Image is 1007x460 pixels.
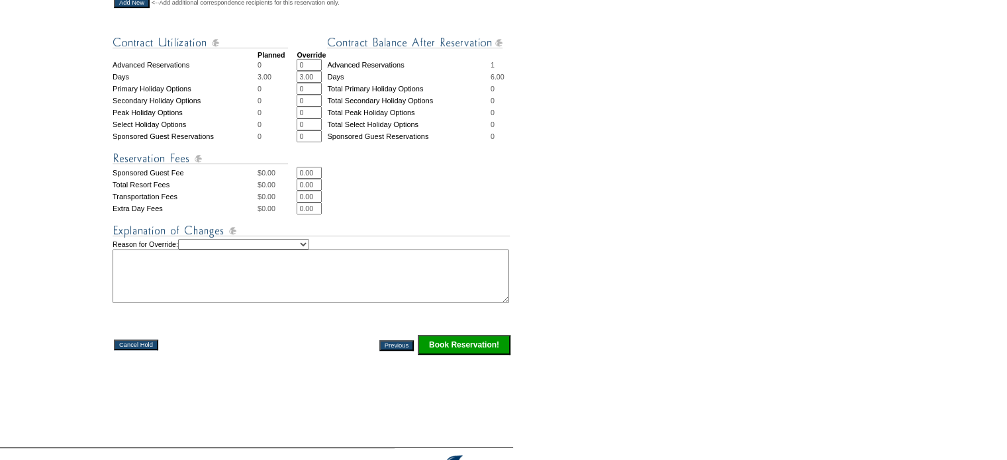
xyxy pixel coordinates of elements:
[258,167,297,179] td: $
[491,132,495,140] span: 0
[258,191,297,203] td: $
[113,167,258,179] td: Sponsored Guest Fee
[258,85,262,93] span: 0
[491,73,504,81] span: 6.00
[491,61,495,69] span: 1
[297,51,326,59] strong: Override
[327,95,490,107] td: Total Secondary Holiday Options
[113,222,510,239] img: Explanation of Changes
[113,83,258,95] td: Primary Holiday Options
[258,132,262,140] span: 0
[327,59,490,71] td: Advanced Reservations
[258,73,271,81] span: 3.00
[262,193,275,201] span: 0.00
[262,169,275,177] span: 0.00
[327,130,490,142] td: Sponsored Guest Reservations
[113,203,258,214] td: Extra Day Fees
[491,85,495,93] span: 0
[113,150,288,167] img: Reservation Fees
[258,120,262,128] span: 0
[113,130,258,142] td: Sponsored Guest Reservations
[327,107,490,118] td: Total Peak Holiday Options
[491,109,495,116] span: 0
[491,120,495,128] span: 0
[327,83,490,95] td: Total Primary Holiday Options
[113,239,512,303] td: Reason for Override:
[258,109,262,116] span: 0
[114,340,158,350] input: Cancel Hold
[327,34,503,51] img: Contract Balance After Reservation
[113,191,258,203] td: Transportation Fees
[113,118,258,130] td: Select Holiday Options
[113,59,258,71] td: Advanced Reservations
[113,107,258,118] td: Peak Holiday Options
[258,203,297,214] td: $
[258,51,285,59] strong: Planned
[113,179,258,191] td: Total Resort Fees
[258,97,262,105] span: 0
[113,71,258,83] td: Days
[418,335,510,355] input: Click this button to finalize your reservation.
[113,34,288,51] img: Contract Utilization
[113,95,258,107] td: Secondary Holiday Options
[327,118,490,130] td: Total Select Holiday Options
[327,71,490,83] td: Days
[491,97,495,105] span: 0
[379,340,414,351] input: Previous
[262,205,275,212] span: 0.00
[262,181,275,189] span: 0.00
[258,179,297,191] td: $
[258,61,262,69] span: 0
